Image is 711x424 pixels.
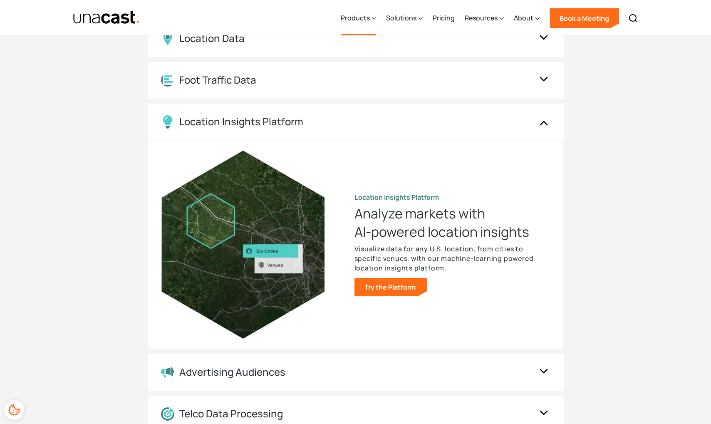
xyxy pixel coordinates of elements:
img: Location Analytics icon [161,74,174,87]
div: Location Data [179,32,245,45]
img: Unacast text logo [73,10,141,25]
img: Location Data Processing icon [161,407,174,421]
p: Visualize data for any U.S. location, from cities to specific venues, with our machine-learning p... [354,244,550,273]
h3: Analyze markets with AI-powered location insights [354,204,550,241]
div: Products [341,1,376,35]
strong: Location Insights Platform [354,193,439,202]
div: Resources [465,13,498,23]
a: Book a Meeting [550,8,619,28]
div: Foot Traffic Data [179,74,256,86]
img: Location Insights Platform icon [161,115,174,129]
a: Pricing [433,1,455,35]
a: Try the Platform [354,278,427,296]
img: Search icon [628,13,638,23]
div: Solutions [386,1,423,35]
div: Location Insights Platform [179,116,303,128]
div: Advertising Audiences [179,366,285,378]
div: Telco Data Processing [179,408,283,420]
div: Products [341,13,370,23]
img: Advertising Audiences icon [161,367,174,378]
div: Resources [465,1,504,35]
div: About [514,1,540,35]
div: Solutions [386,13,416,23]
div: Cookie Preferences [4,400,24,420]
img: Location Data icon [161,32,174,45]
a: home [73,10,141,25]
div: About [514,13,533,23]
